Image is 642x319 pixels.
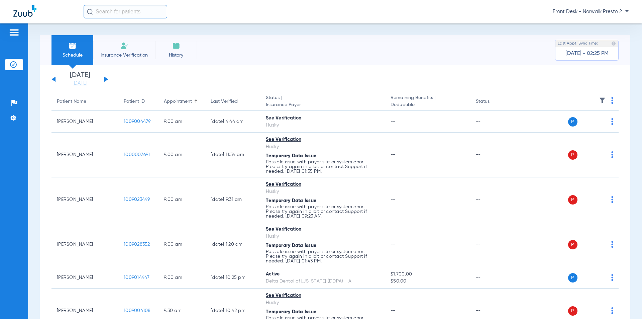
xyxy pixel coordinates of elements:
[158,111,205,133] td: 9:00 AM
[266,101,380,108] span: Insurance Payer
[211,98,238,105] div: Last Verified
[596,151,603,158] img: x.svg
[385,92,470,111] th: Remaining Benefits |
[266,271,380,278] div: Active
[611,97,613,104] img: group-dot-blue.svg
[391,308,396,313] span: --
[205,111,260,133] td: [DATE] 4:44 AM
[124,152,150,157] span: 1000003691
[87,9,93,15] img: Search Icon
[266,198,316,203] span: Temporary Data Issue
[124,308,151,313] span: 1009004108
[568,150,577,160] span: P
[51,133,118,177] td: [PERSON_NAME]
[611,241,613,248] img: group-dot-blue.svg
[565,50,609,57] span: [DATE] - 02:25 PM
[164,98,200,105] div: Appointment
[470,267,516,289] td: --
[211,98,255,105] div: Last Verified
[568,195,577,205] span: P
[124,242,150,247] span: 1009028352
[160,52,192,59] span: History
[568,306,577,316] span: P
[391,101,465,108] span: Deductible
[266,188,380,195] div: Husky
[158,222,205,267] td: 9:00 AM
[391,271,465,278] span: $1,700.00
[124,119,151,124] span: 1009004479
[470,177,516,222] td: --
[558,40,598,47] span: Last Appt. Sync Time:
[611,151,613,158] img: group-dot-blue.svg
[470,222,516,267] td: --
[266,299,380,306] div: Husky
[51,267,118,289] td: [PERSON_NAME]
[158,177,205,222] td: 9:00 AM
[266,292,380,299] div: See Verification
[266,233,380,240] div: Husky
[611,41,616,46] img: last sync help info
[266,143,380,150] div: Husky
[470,92,516,111] th: Status
[124,275,150,280] span: 1009014447
[568,273,577,283] span: P
[60,80,100,87] a: [DATE]
[391,152,396,157] span: --
[266,160,380,174] p: Possible issue with payer site or system error. Please try again in a bit or contact Support if n...
[124,98,153,105] div: Patient ID
[611,118,613,125] img: group-dot-blue.svg
[596,274,603,281] img: x.svg
[266,205,380,219] p: Possible issue with payer site or system error. Please try again in a bit or contact Support if n...
[611,196,613,203] img: group-dot-blue.svg
[266,249,380,263] p: Possible issue with payer site or system error. Please try again in a bit or contact Support if n...
[260,92,385,111] th: Status |
[609,287,642,319] iframe: Chat Widget
[391,242,396,247] span: --
[266,115,380,122] div: See Verification
[266,278,380,285] div: Delta Dental of [US_STATE] (DDPA) - AI
[470,111,516,133] td: --
[266,122,380,129] div: Husky
[391,119,396,124] span: --
[120,42,128,50] img: Manual Insurance Verification
[596,196,603,203] img: x.svg
[266,310,316,314] span: Temporary Data Issue
[124,98,145,105] div: Patient ID
[60,72,100,87] li: [DATE]
[266,181,380,188] div: See Verification
[568,240,577,249] span: P
[51,222,118,267] td: [PERSON_NAME]
[57,52,88,59] span: Schedule
[9,28,19,36] img: hamburger-icon
[599,97,606,104] img: filter.svg
[57,98,86,105] div: Patient Name
[553,8,629,15] span: Front Desk - Norwalk Presto 2
[172,42,180,50] img: History
[205,222,260,267] td: [DATE] 1:20 AM
[124,197,150,202] span: 1009023449
[266,136,380,143] div: See Verification
[391,278,465,285] span: $50.00
[69,42,77,50] img: Schedule
[51,177,118,222] td: [PERSON_NAME]
[568,117,577,127] span: P
[51,111,118,133] td: [PERSON_NAME]
[158,267,205,289] td: 9:00 AM
[84,5,167,18] input: Search for patients
[205,267,260,289] td: [DATE] 10:25 PM
[98,52,150,59] span: Insurance Verification
[611,274,613,281] img: group-dot-blue.svg
[391,197,396,202] span: --
[596,307,603,314] img: x.svg
[266,243,316,248] span: Temporary Data Issue
[596,118,603,125] img: x.svg
[205,133,260,177] td: [DATE] 11:34 AM
[158,133,205,177] td: 9:00 AM
[266,226,380,233] div: See Verification
[596,241,603,248] img: x.svg
[13,5,36,17] img: Zuub Logo
[266,154,316,158] span: Temporary Data Issue
[164,98,192,105] div: Appointment
[57,98,113,105] div: Patient Name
